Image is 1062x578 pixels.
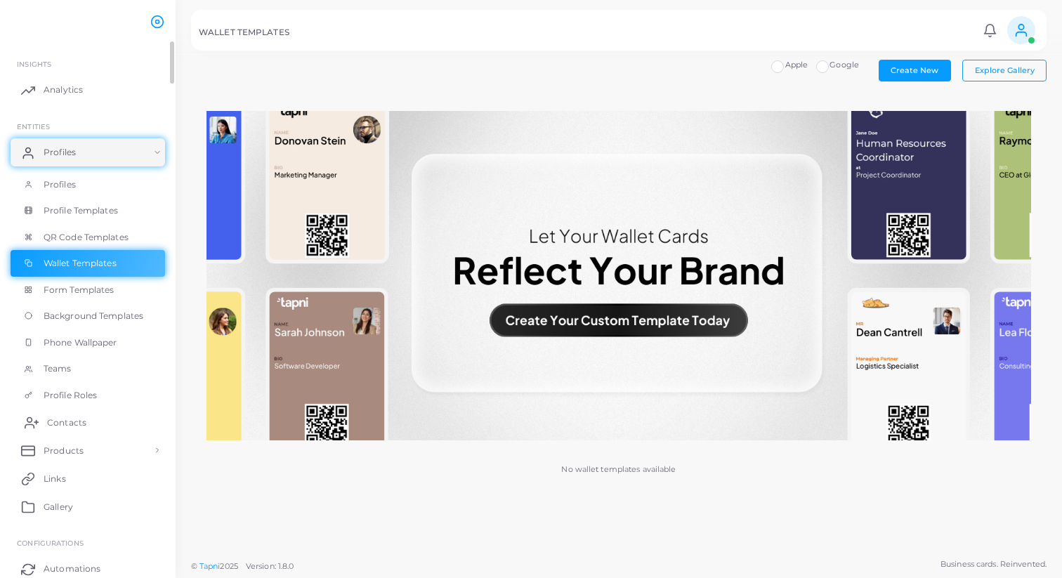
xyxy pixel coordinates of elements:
span: Form Templates [44,284,114,296]
a: Wallet Templates [11,250,165,277]
a: Form Templates [11,277,165,303]
span: Gallery [44,501,73,513]
a: Teams [11,355,165,382]
span: Apple [785,60,808,70]
span: 2025 [220,560,237,572]
a: Profiles [11,138,165,166]
img: No wallet templates [206,111,1031,441]
span: Wallet Templates [44,257,117,270]
span: Contacts [47,416,86,429]
span: INSIGHTS [17,60,51,68]
span: Teams [44,362,72,375]
span: © [191,560,294,572]
span: Profile Templates [44,204,118,217]
span: Create New [891,65,938,75]
a: Gallery [11,492,165,520]
span: ENTITIES [17,122,50,131]
span: Automations [44,563,100,575]
a: Profile Roles [11,382,165,409]
button: Explore Gallery [962,60,1047,81]
button: Create New [879,60,951,81]
span: Background Templates [44,310,143,322]
a: Profiles [11,171,165,198]
p: No wallet templates available [561,464,676,475]
a: Tapni [199,561,221,571]
span: Explore Gallery [975,65,1035,75]
span: Links [44,473,66,485]
span: Profile Roles [44,389,97,402]
span: Analytics [44,84,83,96]
span: Configurations [17,539,84,547]
a: Links [11,464,165,492]
span: Profiles [44,146,76,159]
a: Products [11,436,165,464]
a: Profile Templates [11,197,165,224]
span: Profiles [44,178,76,191]
h5: WALLET TEMPLATES [199,27,289,37]
a: QR Code Templates [11,224,165,251]
a: Analytics [11,76,165,104]
a: Phone Wallpaper [11,329,165,356]
span: Phone Wallpaper [44,336,117,349]
a: Contacts [11,408,165,436]
span: Business cards. Reinvented. [940,558,1047,570]
a: Background Templates [11,303,165,329]
span: Version: 1.8.0 [246,561,294,571]
span: Google [830,60,859,70]
span: QR Code Templates [44,231,129,244]
span: Products [44,445,84,457]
